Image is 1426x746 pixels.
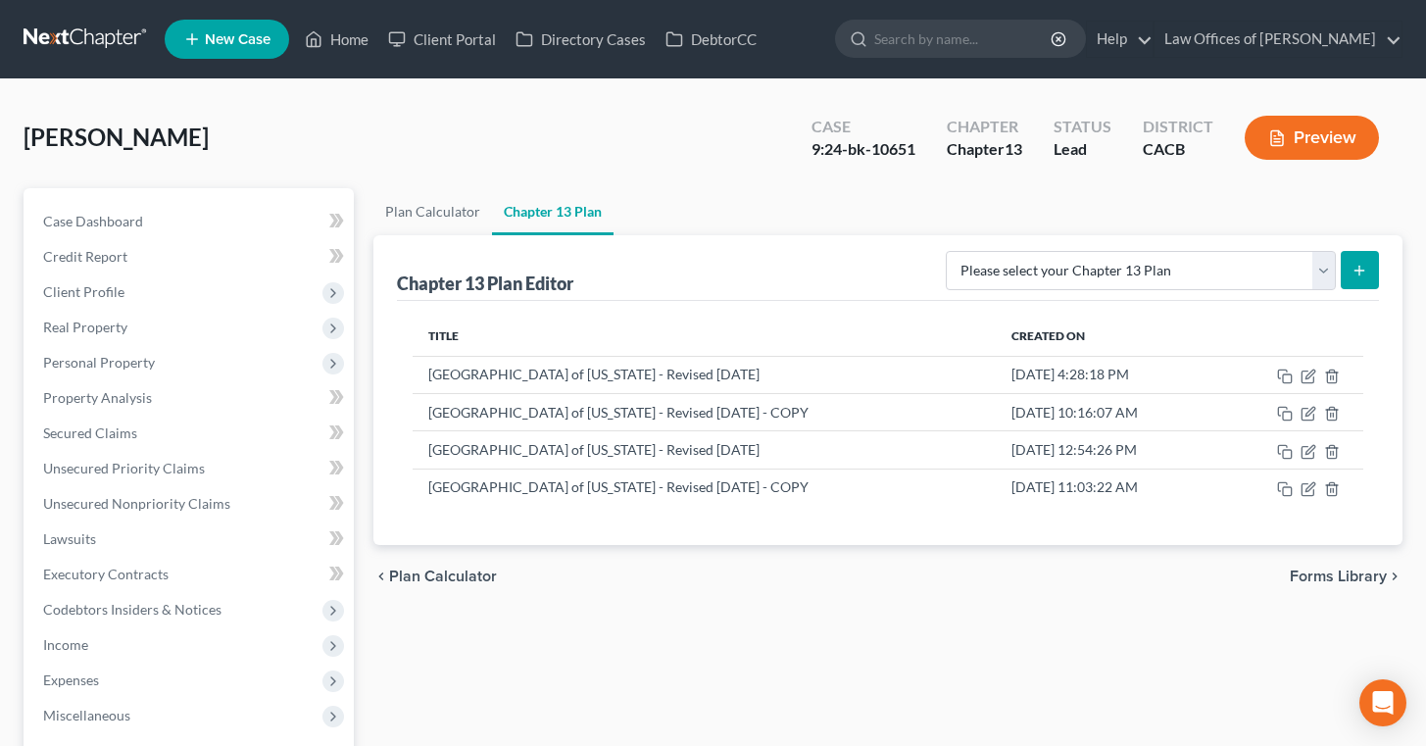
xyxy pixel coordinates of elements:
[413,356,996,393] td: [GEOGRAPHIC_DATA] of [US_STATE] - Revised [DATE]
[43,495,230,512] span: Unsecured Nonpriority Claims
[413,317,996,356] th: Title
[27,204,354,239] a: Case Dashboard
[874,21,1054,57] input: Search by name...
[996,393,1219,430] td: [DATE] 10:16:07 AM
[811,116,915,138] div: Case
[413,431,996,469] td: [GEOGRAPHIC_DATA] of [US_STATE] - Revised [DATE]
[43,530,96,547] span: Lawsuits
[947,116,1022,138] div: Chapter
[27,557,354,592] a: Executory Contracts
[413,469,996,506] td: [GEOGRAPHIC_DATA] of [US_STATE] - Revised [DATE] - COPY
[27,486,354,522] a: Unsecured Nonpriority Claims
[1155,22,1401,57] a: Law Offices of [PERSON_NAME]
[1245,116,1379,160] button: Preview
[996,356,1219,393] td: [DATE] 4:28:18 PM
[373,569,389,584] i: chevron_left
[43,707,130,723] span: Miscellaneous
[43,601,221,618] span: Codebtors Insiders & Notices
[24,123,209,151] span: [PERSON_NAME]
[1054,116,1111,138] div: Status
[996,317,1219,356] th: Created On
[43,566,169,582] span: Executory Contracts
[1054,138,1111,161] div: Lead
[656,22,766,57] a: DebtorCC
[996,469,1219,506] td: [DATE] 11:03:22 AM
[27,416,354,451] a: Secured Claims
[492,188,614,235] a: Chapter 13 Plan
[205,32,270,47] span: New Case
[295,22,378,57] a: Home
[413,393,996,430] td: [GEOGRAPHIC_DATA] of [US_STATE] - Revised [DATE] - COPY
[996,431,1219,469] td: [DATE] 12:54:26 PM
[389,569,497,584] span: Plan Calculator
[43,460,205,476] span: Unsecured Priority Claims
[811,138,915,161] div: 9:24-bk-10651
[43,319,127,335] span: Real Property
[1087,22,1153,57] a: Help
[1290,569,1402,584] button: Forms Library chevron_right
[947,138,1022,161] div: Chapter
[1359,679,1406,726] div: Open Intercom Messenger
[1387,569,1402,584] i: chevron_right
[378,22,506,57] a: Client Portal
[43,248,127,265] span: Credit Report
[506,22,656,57] a: Directory Cases
[1290,569,1387,584] span: Forms Library
[397,272,573,295] div: Chapter 13 Plan Editor
[27,239,354,274] a: Credit Report
[43,354,155,371] span: Personal Property
[43,636,88,653] span: Income
[43,283,124,300] span: Client Profile
[1143,116,1213,138] div: District
[1005,139,1022,158] span: 13
[43,424,137,441] span: Secured Claims
[27,522,354,557] a: Lawsuits
[43,389,152,406] span: Property Analysis
[43,213,143,229] span: Case Dashboard
[373,569,497,584] button: chevron_left Plan Calculator
[43,671,99,688] span: Expenses
[1143,138,1213,161] div: CACB
[27,380,354,416] a: Property Analysis
[27,451,354,486] a: Unsecured Priority Claims
[373,188,492,235] a: Plan Calculator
